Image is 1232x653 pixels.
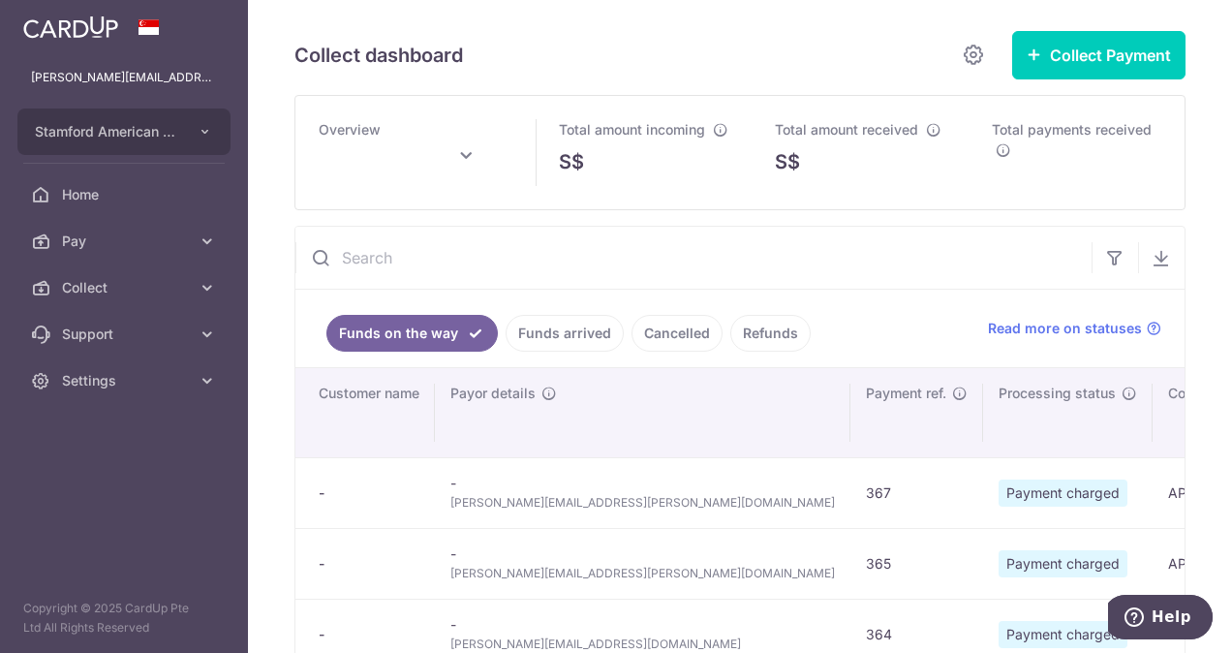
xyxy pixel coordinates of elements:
span: Payor details [450,384,536,403]
span: Payment charged [999,621,1127,648]
a: Refunds [730,315,811,352]
th: Processing status [983,368,1153,457]
td: - [435,528,850,599]
span: S$ [775,147,800,176]
span: Help [44,14,83,31]
a: Funds arrived [506,315,624,352]
span: Total amount incoming [559,121,705,138]
span: S$ [559,147,584,176]
button: Collect Payment [1012,31,1186,79]
th: Customer name [295,368,435,457]
iframe: Opens a widget where you can find more information [1108,595,1213,643]
span: Processing status [999,384,1116,403]
button: Stamford American International School Pte Ltd [17,109,231,155]
th: Payor details [435,368,850,457]
div: - [319,625,419,644]
h5: Collect dashboard [294,40,463,71]
a: Funds on the way [326,315,498,352]
td: 365 [850,528,983,599]
span: Payment ref. [866,384,946,403]
div: - [319,554,419,574]
span: Read more on statuses [988,319,1142,338]
input: Search [295,227,1092,289]
th: Payment ref. [850,368,983,457]
span: Settings [62,371,190,390]
span: Home [62,185,190,204]
span: Payment charged [999,550,1127,577]
span: Total payments received [992,121,1152,138]
span: Stamford American International School Pte Ltd [35,122,178,141]
td: 367 [850,457,983,528]
a: Cancelled [631,315,723,352]
a: Read more on statuses [988,319,1161,338]
div: - [319,483,419,503]
img: CardUp [23,16,118,39]
span: [PERSON_NAME][EMAIL_ADDRESS][PERSON_NAME][DOMAIN_NAME] [450,564,835,583]
span: Support [62,325,190,344]
span: Payment charged [999,480,1127,507]
span: [PERSON_NAME][EMAIL_ADDRESS][PERSON_NAME][DOMAIN_NAME] [450,493,835,513]
span: Total amount received [775,121,918,138]
td: - [435,457,850,528]
span: Overview [319,121,381,138]
p: [PERSON_NAME][EMAIL_ADDRESS][PERSON_NAME][DOMAIN_NAME] [31,68,217,87]
span: Collect [62,278,190,297]
span: Pay [62,232,190,251]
